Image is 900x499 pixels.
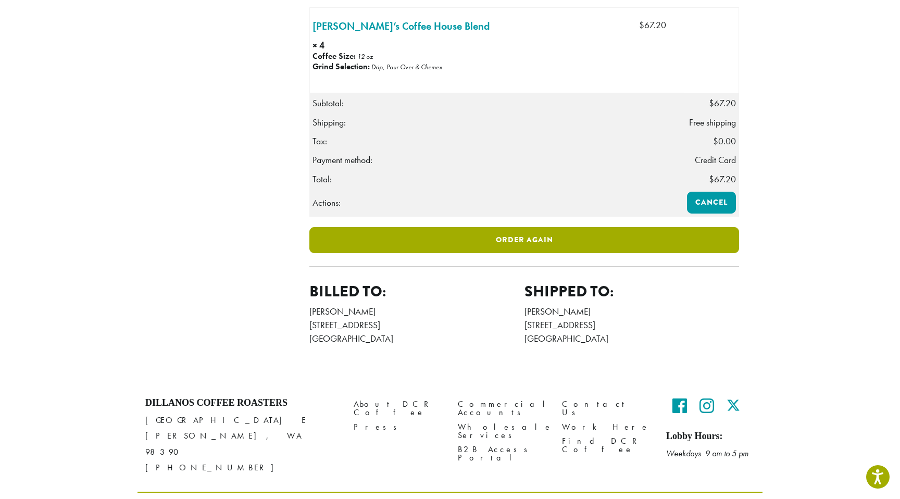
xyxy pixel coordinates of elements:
span: 67.20 [709,173,736,185]
span: $ [709,97,714,109]
th: Subtotal: [310,94,685,113]
span: 0.00 [713,135,736,147]
a: Press [354,420,442,434]
address: [PERSON_NAME] [STREET_ADDRESS] [GEOGRAPHIC_DATA] [524,305,740,346]
a: Commercial Accounts [458,397,546,420]
th: Actions: [310,189,685,217]
strong: Grind Selection: [312,61,370,72]
th: Total: [310,170,685,189]
p: [GEOGRAPHIC_DATA] E [PERSON_NAME], WA 98390 [PHONE_NUMBER] [145,413,338,475]
th: Payment method: [310,151,685,169]
a: Work Here [562,420,651,434]
span: $ [709,173,714,185]
p: 12 oz [357,52,373,61]
a: About DCR Coffee [354,397,442,420]
h2: Shipped to: [524,282,740,301]
span: $ [639,19,644,31]
a: Wholesale Services [458,420,546,442]
a: Order again [309,227,739,253]
th: Shipping: [310,113,685,132]
h5: Lobby Hours: [666,431,755,442]
a: Find DCR Coffee [562,434,651,456]
span: $ [713,135,718,147]
td: Free shipping [684,113,739,132]
a: B2B Access Portal [458,442,546,465]
a: Cancel order 363087 [687,192,736,214]
p: Drip, Pour Over & Chemex [371,63,442,71]
h4: Dillanos Coffee Roasters [145,397,338,409]
em: Weekdays 9 am to 5 pm [666,448,748,459]
th: Tax: [310,132,685,151]
strong: Coffee Size: [312,51,356,61]
td: Credit Card [684,151,739,169]
bdi: 67.20 [639,19,666,31]
h2: Billed to: [309,282,524,301]
strong: × 4 [312,39,391,52]
a: Contact Us [562,397,651,420]
address: [PERSON_NAME] [STREET_ADDRESS] [GEOGRAPHIC_DATA] [309,305,524,346]
span: 67.20 [709,97,736,109]
a: [PERSON_NAME]’s Coffee House Blend [312,18,490,34]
